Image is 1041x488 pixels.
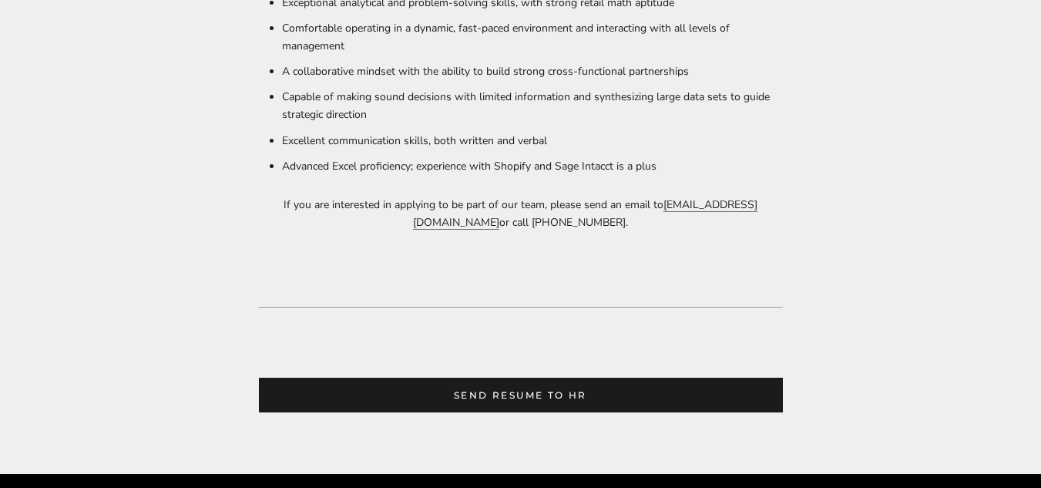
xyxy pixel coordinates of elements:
a: SEND RESUME TO HR [259,378,783,412]
li: Capable of making sound decisions with limited information and synthesizing large data sets to gu... [282,84,783,127]
li: Excellent communication skills, both written and verbal [282,128,783,153]
iframe: Sign Up via Text for Offers [12,429,160,476]
p: If you are interested in applying to be part of our team, please send an email to or call [PHONE_... [259,196,783,231]
li: A collaborative mindset with the ability to build strong cross-functional partnerships [282,59,783,84]
li: Advanced Excel proficiency; experience with Shopify and Sage Intacct is a plus [282,153,783,179]
li: Comfortable operating in a dynamic, fast-paced environment and interacting with all levels of man... [282,15,783,59]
